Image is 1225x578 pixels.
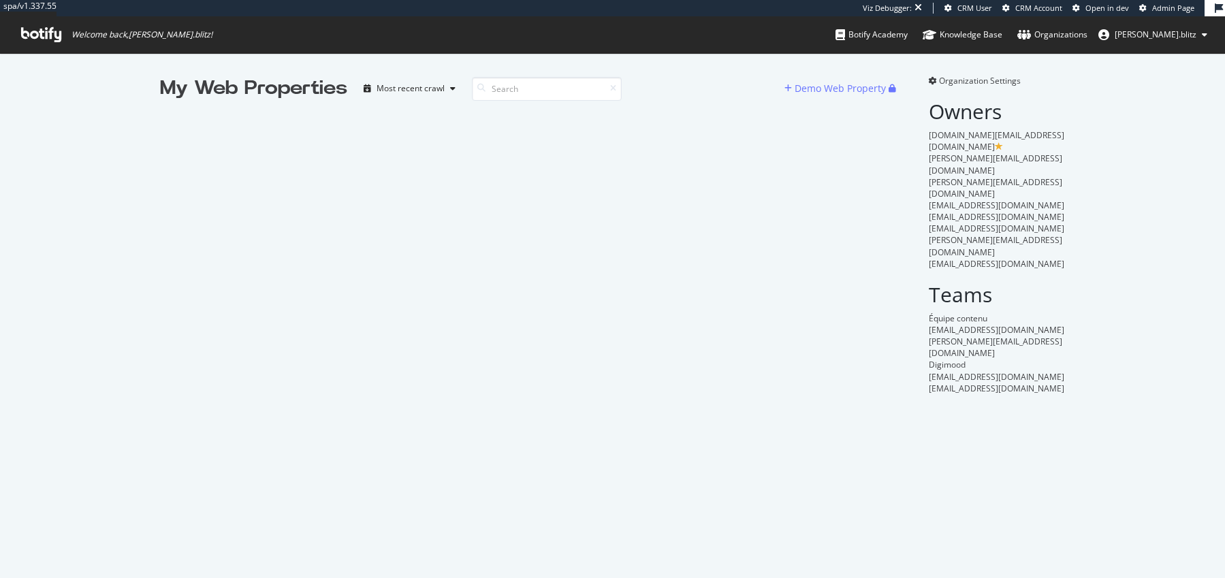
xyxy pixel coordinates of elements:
span: [EMAIL_ADDRESS][DOMAIN_NAME] [929,211,1064,223]
div: Équipe contenu [929,312,1066,324]
div: Digimood [929,359,1066,370]
span: [EMAIL_ADDRESS][DOMAIN_NAME] [929,199,1064,211]
span: [PERSON_NAME][EMAIL_ADDRESS][DOMAIN_NAME] [929,336,1062,359]
button: Most recent crawl [358,78,461,99]
span: CRM User [957,3,992,13]
div: Organizations [1017,28,1087,42]
h2: Teams [929,283,1066,306]
a: Botify Academy [836,16,908,53]
span: alexandre.blitz [1115,29,1196,40]
button: Demo Web Property [784,78,889,99]
div: Botify Academy [836,28,908,42]
h2: Owners [929,100,1066,123]
span: [EMAIL_ADDRESS][DOMAIN_NAME] [929,223,1064,234]
a: Demo Web Property [784,82,889,94]
a: Organizations [1017,16,1087,53]
div: Viz Debugger: [863,3,912,14]
span: [PERSON_NAME][EMAIL_ADDRESS][DOMAIN_NAME] [929,152,1062,176]
span: [PERSON_NAME][EMAIL_ADDRESS][DOMAIN_NAME] [929,176,1062,199]
a: CRM User [944,3,992,14]
a: Knowledge Base [923,16,1002,53]
span: Admin Page [1152,3,1194,13]
div: Demo Web Property [795,82,886,95]
a: Open in dev [1072,3,1129,14]
span: [EMAIL_ADDRESS][DOMAIN_NAME] [929,324,1064,336]
div: My Web Properties [160,75,347,102]
div: Most recent crawl [377,84,445,93]
a: CRM Account [1002,3,1062,14]
span: [EMAIL_ADDRESS][DOMAIN_NAME] [929,371,1064,383]
span: [EMAIL_ADDRESS][DOMAIN_NAME] [929,383,1064,394]
span: Welcome back, [PERSON_NAME].blitz ! [71,29,212,40]
div: Knowledge Base [923,28,1002,42]
input: Search [472,77,622,101]
span: Open in dev [1085,3,1129,13]
button: [PERSON_NAME].blitz [1087,24,1218,46]
span: CRM Account [1015,3,1062,13]
span: [EMAIL_ADDRESS][DOMAIN_NAME] [929,258,1064,270]
span: Organization Settings [939,75,1021,86]
a: Admin Page [1139,3,1194,14]
span: [PERSON_NAME][EMAIL_ADDRESS][DOMAIN_NAME] [929,234,1062,257]
span: [DOMAIN_NAME][EMAIL_ADDRESS][DOMAIN_NAME] [929,129,1064,152]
